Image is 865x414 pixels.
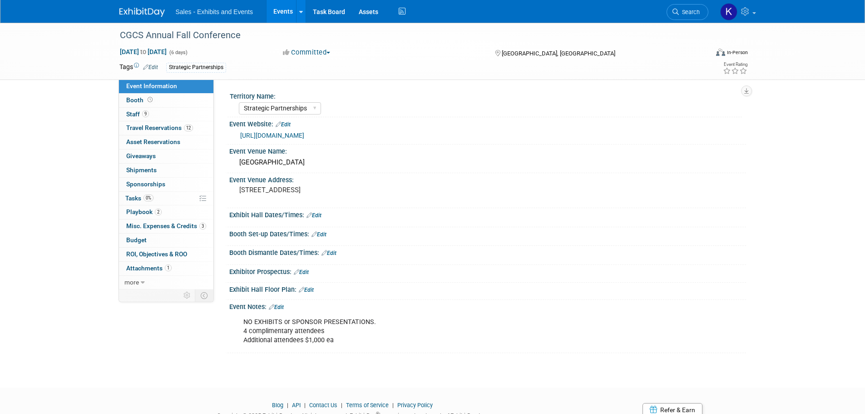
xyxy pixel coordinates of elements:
span: Sponsorships [126,180,165,188]
a: Playbook2 [119,205,213,219]
a: Sponsorships [119,178,213,191]
a: Privacy Policy [397,402,433,409]
a: Edit [143,64,158,70]
span: Giveaways [126,152,156,160]
div: CGCS Annual Fall Conference [117,27,695,44]
span: Travel Reservations [126,124,193,131]
span: Shipments [126,166,157,174]
div: Exhibit Hall Dates/Times: [229,208,746,220]
span: | [390,402,396,409]
div: Event Website: [229,117,746,129]
div: Territory Name: [230,90,742,101]
a: Asset Reservations [119,135,213,149]
a: Budget [119,234,213,247]
span: 3 [199,223,206,229]
div: Event Venue Address: [229,173,746,185]
span: Misc. Expenses & Credits [126,222,206,229]
span: 2 [155,209,162,215]
div: Event Venue Name: [229,145,746,156]
span: Asset Reservations [126,138,180,145]
span: Event Information [126,82,177,90]
pre: [STREET_ADDRESS] [239,186,435,194]
div: Exhibit Hall Floor Plan: [229,283,746,294]
a: Edit [276,121,291,128]
a: Edit [311,231,326,238]
span: | [302,402,308,409]
a: [URL][DOMAIN_NAME] [240,132,304,139]
a: Staff9 [119,108,213,121]
a: Edit [306,212,321,219]
div: Event Format [655,47,748,61]
a: Event Information [119,80,213,93]
a: Booth [119,94,213,107]
span: Playbook [126,208,162,215]
a: Edit [299,287,314,293]
span: (6 days) [168,50,188,55]
span: Booth not reserved yet [146,96,154,103]
img: Kara Haven [720,3,737,20]
span: | [339,402,345,409]
div: Exhibitor Prospectus: [229,265,746,277]
span: Staff [126,110,149,118]
div: NO EXHIBITS or SPONSOR PRESENTATIONS. 4 complimentary attendees Additional attendees $1,000 ea [237,313,646,349]
span: 12 [184,125,193,131]
a: Edit [269,304,284,310]
a: more [119,276,213,289]
span: to [139,48,148,55]
a: Search [667,4,708,20]
span: [GEOGRAPHIC_DATA], [GEOGRAPHIC_DATA] [502,50,615,57]
a: Attachments1 [119,262,213,275]
div: Booth Set-up Dates/Times: [229,227,746,239]
a: Edit [294,269,309,275]
a: Giveaways [119,150,213,163]
td: Tags [119,62,158,73]
a: Tasks0% [119,192,213,205]
span: 0% [143,195,153,201]
span: ROI, Objectives & ROO [126,250,187,258]
div: In-Person [727,49,748,56]
a: Travel Reservations12 [119,121,213,135]
img: ExhibitDay [119,8,165,17]
td: Personalize Event Tab Strip [179,289,195,301]
a: Blog [272,402,283,409]
img: Format-Inperson.png [716,49,725,56]
a: ROI, Objectives & ROO [119,248,213,261]
span: [DATE] [DATE] [119,48,167,56]
span: Attachments [126,264,172,272]
a: Shipments [119,164,213,177]
span: 1 [165,264,172,271]
td: Toggle Event Tabs [195,289,213,301]
span: | [285,402,291,409]
span: 9 [142,110,149,117]
span: more [124,279,139,286]
div: Event Rating [723,62,747,67]
button: Committed [280,48,334,57]
span: Booth [126,96,154,104]
a: API [292,402,301,409]
a: Misc. Expenses & Credits3 [119,219,213,233]
a: Terms of Service [346,402,389,409]
span: Budget [126,236,147,244]
span: Search [679,9,700,15]
div: Booth Dismantle Dates/Times: [229,246,746,258]
a: Contact Us [309,402,337,409]
span: Tasks [125,195,153,202]
a: Edit [321,250,336,256]
div: [GEOGRAPHIC_DATA] [236,155,739,170]
span: Sales - Exhibits and Events [176,8,253,15]
div: Strategic Partnerships [166,63,226,72]
div: Event Notes: [229,300,746,312]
